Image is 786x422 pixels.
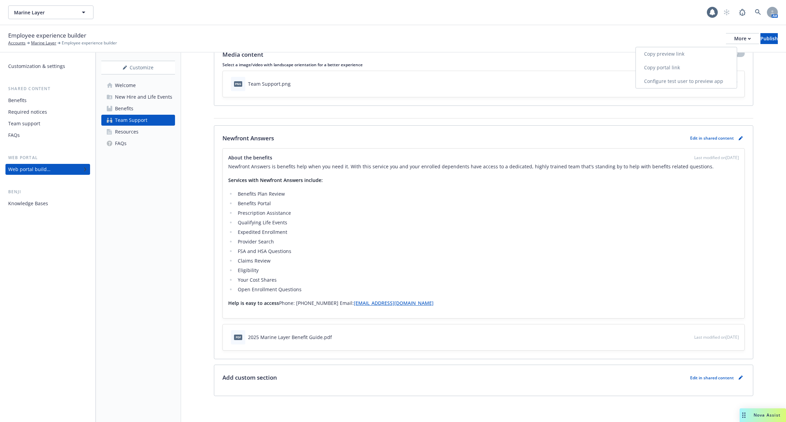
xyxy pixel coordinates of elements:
[8,198,48,209] div: Knowledge Bases
[8,130,20,141] div: FAQs
[236,199,739,208] li: Benefits Portal
[754,412,781,418] span: Nova Assist
[674,334,680,341] button: download file
[5,95,90,106] a: Benefits
[737,134,745,142] a: pencil
[5,118,90,129] a: Team support
[236,209,739,217] li: Prescription Assistance
[734,33,751,44] div: More
[690,375,734,381] p: Edit in shared content
[636,61,737,74] a: Copy portal link
[726,33,759,44] button: More
[228,177,323,183] strong: Services with Newfront Answers include:
[5,61,90,72] a: Customization & settings
[236,266,739,275] li: Eligibility
[101,80,175,91] a: Welcome
[101,138,175,149] a: FAQs
[236,276,739,284] li: Your Cost Shares
[234,335,242,340] span: pdf
[5,154,90,161] div: Web portal
[14,9,73,16] span: Marine Layer
[31,40,56,46] a: Marine Layer
[228,299,739,307] p: Phone: [PHONE_NUMBER] Email:
[248,80,291,87] div: Team Support.png
[8,107,47,117] div: Required notices
[228,154,272,161] span: About the benefits
[8,31,86,40] span: Employee experience builder
[236,228,739,236] li: Expedited Enrollment
[228,300,279,306] strong: Help is easy to access
[115,103,133,114] div: Benefits
[740,408,748,422] div: Drag to move
[234,81,242,86] span: png
[101,61,175,74] button: Customize
[115,92,172,102] div: New Hire and Life Events
[222,50,263,59] p: Media content
[751,5,765,19] a: Search
[101,115,175,126] a: Team Support
[248,334,332,341] div: 2025 Marine Layer Benefit Guide.pdf
[101,103,175,114] a: Benefits
[5,198,90,209] a: Knowledge Bases
[740,408,786,422] button: Nova Assist
[8,5,93,19] button: Marine Layer
[222,134,274,143] p: Newfront Answers
[8,61,65,72] div: Customization & settings
[8,164,50,175] div: Web portal builder
[62,40,117,46] span: Employee experience builder
[236,190,739,198] li: Benefits Plan Review
[115,80,136,91] div: Welcome
[8,118,40,129] div: Team support
[5,130,90,141] a: FAQs
[5,164,90,175] a: Web portal builder
[222,373,277,382] p: Add custom section
[737,374,745,382] a: pencil
[236,257,739,265] li: Claims Review
[115,138,127,149] div: FAQs
[685,334,692,341] button: preview file
[222,62,745,68] p: Select a image/video with landscape orientation for a better experience
[5,188,90,195] div: Benji
[354,300,434,306] a: [EMAIL_ADDRESS][DOMAIN_NAME]
[5,85,90,92] div: Shared content
[694,334,739,340] span: Last modified on [DATE]
[760,33,778,44] button: Publish
[736,5,749,19] a: Report a Bug
[115,115,147,126] div: Team Support
[694,155,739,161] span: Last modified on [DATE]
[5,107,90,117] a: Required notices
[236,219,739,227] li: Qualifying Life Events
[236,238,739,246] li: Provider Search
[636,47,737,61] a: Copy preview link
[8,95,27,106] div: Benefits
[101,126,175,137] a: Resources
[101,92,175,102] a: New Hire and Life Events
[720,5,733,19] a: Start snowing
[236,247,739,255] li: FSA and HSA Questions
[636,74,737,88] a: Configure test user to preview app
[236,285,739,294] li: Open Enrollment Questions
[115,126,139,137] div: Resources
[228,163,739,171] p: Newfront Answers is benefits help when you need it. With this service you and your enrolled depen...
[690,135,734,141] p: Edit in shared content
[8,40,26,46] a: Accounts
